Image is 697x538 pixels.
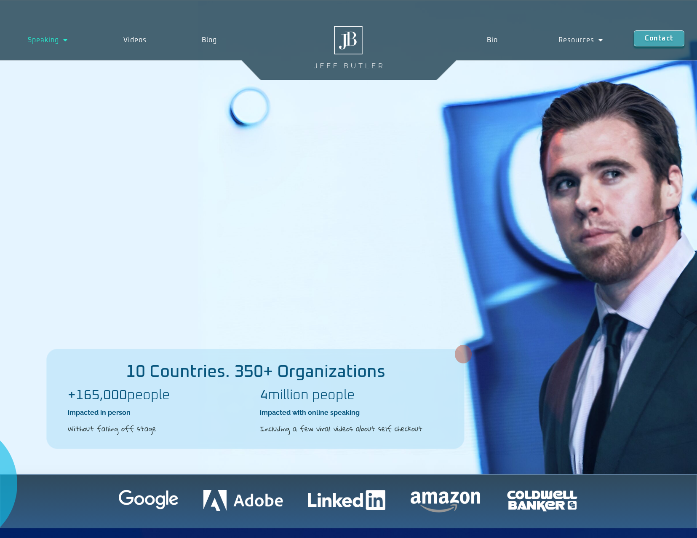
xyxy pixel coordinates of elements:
nav: Menu [456,30,633,50]
h2: impacted in person [68,408,251,417]
a: Bio [456,30,528,50]
h2: million people [260,389,443,402]
span: Contact [645,35,673,42]
a: Contact [634,30,684,46]
h2: people [68,389,251,402]
h2: 10 Countries. 350+ Organizations [47,363,464,380]
h2: impacted with online speaking [260,408,443,417]
a: Videos [96,30,174,50]
a: Resources [528,30,634,50]
b: 4 [260,389,268,402]
a: Blog [174,30,245,50]
h2: Without falling off stage [68,423,251,434]
b: +165,000 [68,389,127,402]
h2: Including a few viral videos about self checkout [260,423,443,434]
